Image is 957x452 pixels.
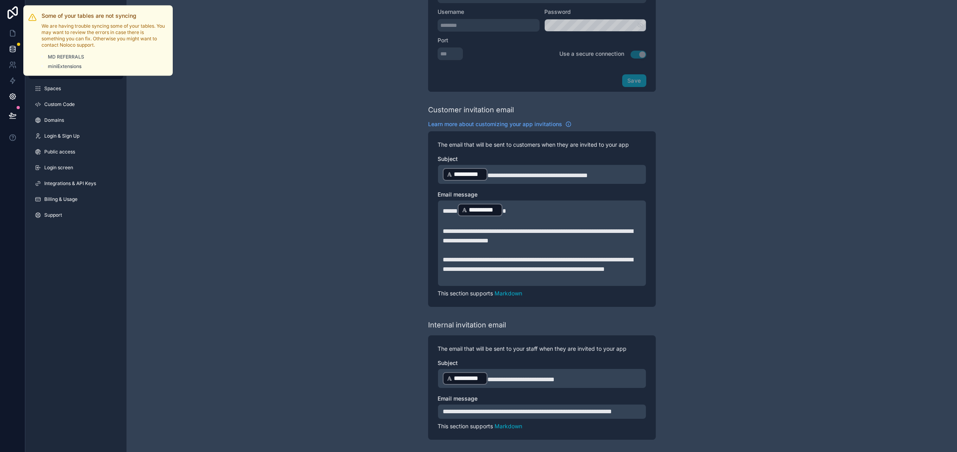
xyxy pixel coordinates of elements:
[28,193,123,206] a: Billing & Usage
[42,12,168,20] h2: Some of your tables are not syncing
[438,423,493,429] span: This section supports
[44,165,73,171] span: Login screen
[544,8,571,15] span: Password
[438,141,646,149] p: The email that will be sent to customers when they are invited to your app
[44,117,64,123] span: Domains
[44,212,62,218] span: Support
[44,101,75,108] span: Custom Code
[44,149,75,155] span: Public access
[438,191,478,198] span: Email message
[428,120,562,128] span: Learn more about customizing your app invitations
[44,180,96,187] span: Integrations & API Keys
[438,395,478,402] span: Email message
[438,155,458,162] span: Subject
[48,54,84,60] span: MD REFERRALS
[28,114,123,127] a: Domains
[495,290,522,297] a: Markdown
[28,177,123,190] a: Integrations & API Keys
[48,63,168,70] a: miniExtensions
[28,98,123,111] a: Custom Code
[28,161,123,174] a: Login screen
[44,133,79,139] span: Login & Sign Up
[559,50,624,57] span: Use a secure connection
[495,423,522,429] a: Markdown
[28,146,123,158] a: Public access
[438,290,493,297] span: This section supports
[428,120,572,128] a: Learn more about customizing your app invitations
[428,104,514,115] div: Customer invitation email
[438,345,646,353] p: The email that will be sent to your staff when they are invited to your app
[28,3,123,16] a: App settings
[48,54,168,60] a: MD REFERRALS
[44,196,77,202] span: Billing & Usage
[438,37,448,43] span: Port
[428,320,506,331] div: Internal invitation email
[28,209,123,221] a: Support
[48,63,81,70] span: miniExtensions
[28,130,123,142] a: Login & Sign Up
[438,359,458,366] span: Subject
[42,23,168,48] p: We are having trouble syncing some of your tables. You may want to review the errors in case ther...
[438,8,464,15] span: Username
[28,82,123,95] a: Spaces
[44,85,61,92] span: Spaces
